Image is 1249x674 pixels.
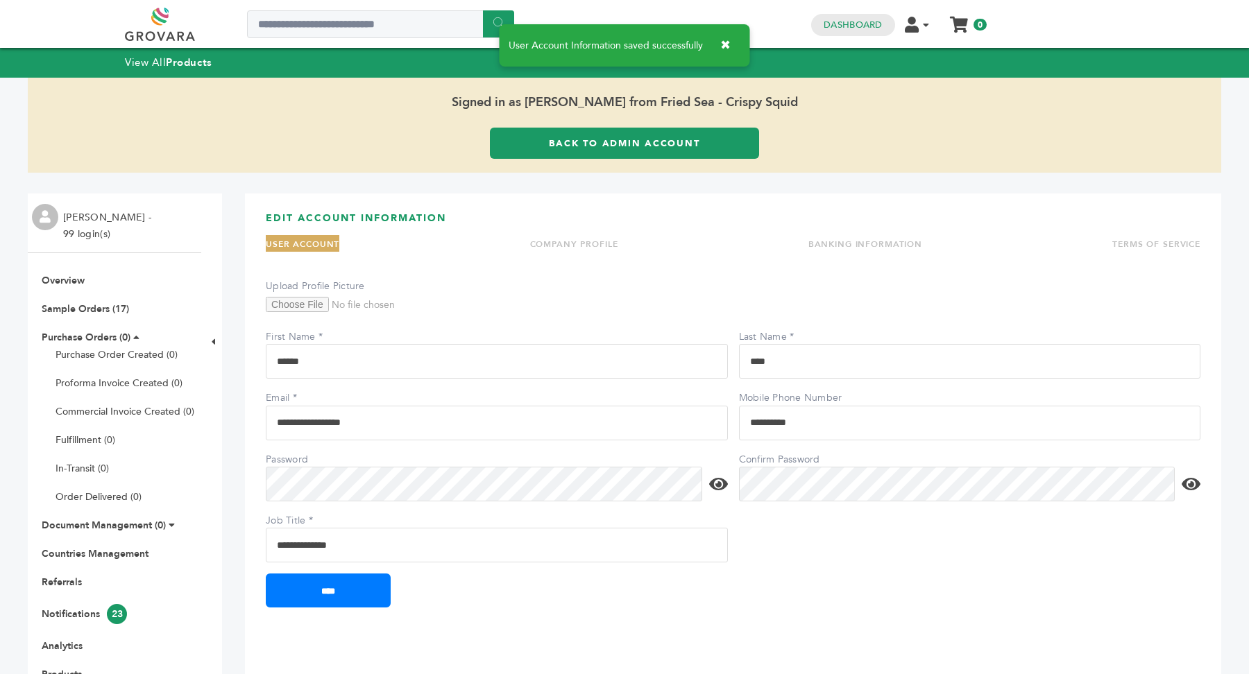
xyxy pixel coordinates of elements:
a: TERMS OF SERVICE [1112,239,1200,250]
a: Fulfillment (0) [56,433,115,447]
a: Purchase Order Created (0) [56,348,178,361]
input: Search a product or brand... [247,10,514,38]
button: ✖ [710,31,741,60]
a: Proforma Invoice Created (0) [56,377,182,390]
a: Purchase Orders (0) [42,331,130,344]
a: BANKING INFORMATION [808,239,922,250]
label: Email [266,391,363,405]
img: profile.png [32,204,58,230]
a: Overview [42,274,85,287]
a: My Cart [951,12,967,27]
li: [PERSON_NAME] - 99 login(s) [63,209,155,243]
a: Analytics [42,639,83,653]
a: USER ACCOUNT [266,239,339,250]
label: Password [266,453,363,467]
span: 23 [107,604,127,624]
a: Back to Admin Account [490,128,759,159]
a: Sample Orders (17) [42,302,129,316]
a: Document Management (0) [42,519,166,532]
strong: Products [166,55,212,69]
a: Order Delivered (0) [56,490,142,503]
a: COMPANY PROFILE [530,239,618,250]
a: Referrals [42,576,82,589]
a: Countries Management [42,547,148,560]
label: Job Title [266,514,363,528]
label: First Name [266,330,363,344]
span: Signed in as [PERSON_NAME] from Fried Sea - Crispy Squid [28,78,1221,128]
label: Last Name [739,330,836,344]
label: Mobile Phone Number [739,391,842,405]
label: Confirm Password [739,453,836,467]
a: View AllProducts [125,55,212,69]
span: 0 [974,19,987,31]
span: User Account Information saved successfully [509,41,703,51]
h3: EDIT ACCOUNT INFORMATION [266,211,1200,236]
a: Commercial Invoice Created (0) [56,405,194,418]
a: Notifications23 [42,607,127,621]
a: In-Transit (0) [56,462,109,475]
a: Dashboard [824,19,882,31]
label: Upload Profile Picture [266,279,365,293]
